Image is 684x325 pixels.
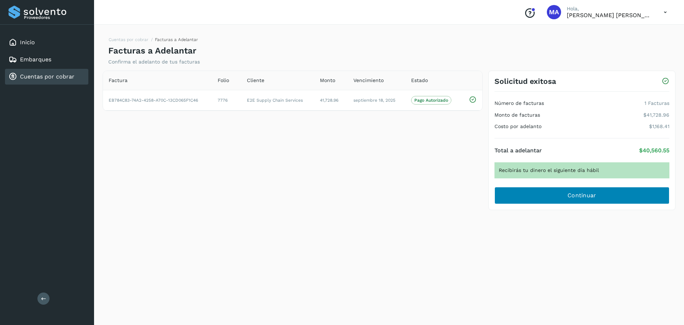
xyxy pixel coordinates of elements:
[20,56,51,63] a: Embarques
[494,162,669,178] div: Recibirás tu dinero el siguiente día hábil
[494,112,540,118] h4: Monto de facturas
[212,90,241,110] td: 7776
[155,37,198,42] span: Facturas a Adelantar
[568,192,596,199] span: Continuar
[414,98,448,103] p: Pago Autorizado
[411,77,428,84] span: Estado
[20,73,74,80] a: Cuentas por cobrar
[103,90,212,110] td: EB784C83-74A2-4258-A70C-13CD065F1C46
[109,77,128,84] span: Factura
[5,52,88,67] div: Embarques
[5,69,88,85] div: Cuentas por cobrar
[567,6,652,12] p: Hola,
[108,36,198,46] nav: breadcrumb
[639,147,669,154] p: $40,560.55
[24,15,85,20] p: Proveedores
[108,46,196,56] h4: Facturas a Adelantar
[353,98,395,103] span: septiembre 18, 2025
[643,112,669,118] p: $41,728.96
[494,77,556,86] h3: Solicitud exitosa
[108,59,200,65] p: Confirma el adelanto de tus facturas
[247,77,264,84] span: Cliente
[494,100,544,106] h4: Número de facturas
[20,39,35,46] a: Inicio
[353,77,384,84] span: Vencimiento
[218,77,229,84] span: Folio
[649,123,669,130] p: $1,168.41
[109,37,149,42] a: Cuentas por cobrar
[494,123,541,130] h4: Costo por adelanto
[241,90,314,110] td: E2E Supply Chain Services
[320,77,335,84] span: Monto
[494,147,542,154] h4: Total a adelantar
[494,187,669,204] button: Continuar
[567,12,652,19] p: MIGUEL ANGEL HERRERA BATRES
[320,98,338,103] span: 41,728.96
[5,35,88,50] div: Inicio
[644,100,669,106] p: 1 Facturas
